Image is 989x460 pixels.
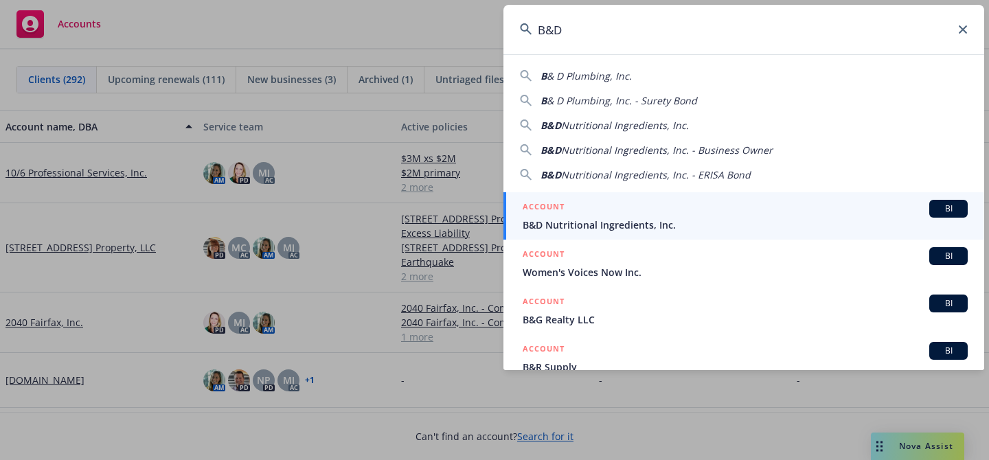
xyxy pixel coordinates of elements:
[541,168,561,181] span: B&D
[935,203,962,215] span: BI
[503,287,984,334] a: ACCOUNTBIB&G Realty LLC
[547,69,632,82] span: & D Plumbing, Inc.
[503,334,984,382] a: ACCOUNTBIB&R Supply
[561,168,751,181] span: Nutritional Ingredients, Inc. - ERISA Bond
[541,94,547,107] span: B
[541,69,547,82] span: B
[523,312,968,327] span: B&G Realty LLC
[523,342,565,358] h5: ACCOUNT
[523,218,968,232] span: B&D Nutritional Ingredients, Inc.
[503,240,984,287] a: ACCOUNTBIWomen's Voices Now Inc.
[523,360,968,374] span: B&R Supply
[523,295,565,311] h5: ACCOUNT
[541,119,561,132] span: B&D
[523,200,565,216] h5: ACCOUNT
[561,119,689,132] span: Nutritional Ingredients, Inc.
[523,265,968,279] span: Women's Voices Now Inc.
[935,250,962,262] span: BI
[541,143,561,157] span: B&D
[547,94,697,107] span: & D Plumbing, Inc. - Surety Bond
[935,297,962,310] span: BI
[561,143,773,157] span: Nutritional Ingredients, Inc. - Business Owner
[503,5,984,54] input: Search...
[523,247,565,264] h5: ACCOUNT
[935,345,962,357] span: BI
[503,192,984,240] a: ACCOUNTBIB&D Nutritional Ingredients, Inc.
